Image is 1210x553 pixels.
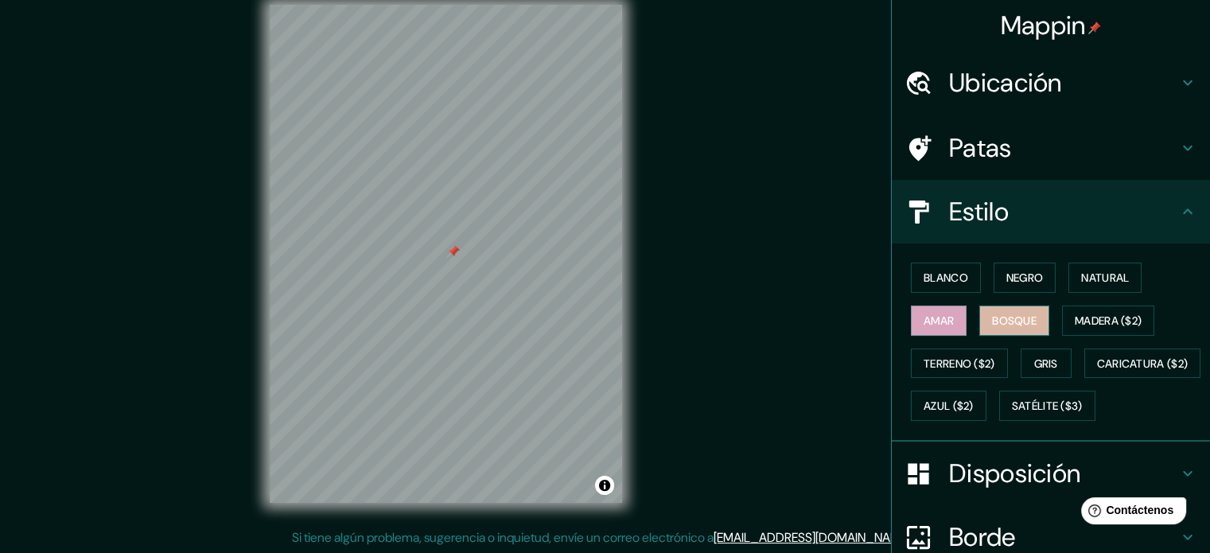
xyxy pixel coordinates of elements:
[924,313,954,328] font: Amar
[949,195,1009,228] font: Estilo
[595,476,614,495] button: Activar o desactivar atribución
[949,457,1080,490] font: Disposición
[892,442,1210,505] div: Disposición
[1088,21,1101,34] img: pin-icon.png
[1068,263,1142,293] button: Natural
[892,51,1210,115] div: Ubicación
[714,529,910,546] a: [EMAIL_ADDRESS][DOMAIN_NAME]
[911,391,986,421] button: Azul ($2)
[949,66,1062,99] font: Ubicación
[892,116,1210,180] div: Patas
[1012,399,1083,414] font: Satélite ($3)
[1062,306,1154,336] button: Madera ($2)
[1075,313,1142,328] font: Madera ($2)
[1084,349,1201,379] button: Caricatura ($2)
[911,349,1008,379] button: Terreno ($2)
[979,306,1049,336] button: Bosque
[911,263,981,293] button: Blanco
[1068,491,1192,535] iframe: Lanzador de widgets de ayuda
[270,5,622,503] canvas: Mapa
[994,263,1056,293] button: Negro
[924,271,968,285] font: Blanco
[924,399,974,414] font: Azul ($2)
[1097,356,1189,371] font: Caricatura ($2)
[1081,271,1129,285] font: Natural
[949,131,1012,165] font: Patas
[1001,9,1086,42] font: Mappin
[1006,271,1044,285] font: Negro
[1034,356,1058,371] font: Gris
[892,180,1210,243] div: Estilo
[1021,349,1072,379] button: Gris
[992,313,1037,328] font: Bosque
[999,391,1095,421] button: Satélite ($3)
[911,306,967,336] button: Amar
[924,356,995,371] font: Terreno ($2)
[292,529,714,546] font: Si tiene algún problema, sugerencia o inquietud, envíe un correo electrónico a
